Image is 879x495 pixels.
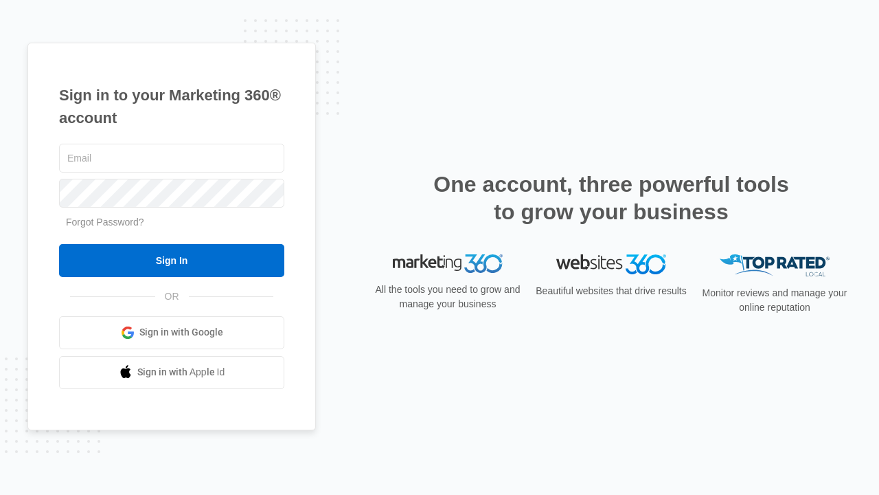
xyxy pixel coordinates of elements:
[59,144,284,173] input: Email
[59,84,284,129] h1: Sign in to your Marketing 360® account
[66,217,144,228] a: Forgot Password?
[720,254,830,277] img: Top Rated Local
[59,356,284,389] a: Sign in with Apple Id
[155,289,189,304] span: OR
[429,170,793,225] h2: One account, three powerful tools to grow your business
[371,283,525,311] p: All the tools you need to grow and manage your business
[393,254,503,274] img: Marketing 360
[534,284,688,298] p: Beautiful websites that drive results
[698,286,852,315] p: Monitor reviews and manage your online reputation
[59,316,284,349] a: Sign in with Google
[139,325,223,340] span: Sign in with Google
[556,254,666,274] img: Websites 360
[59,244,284,277] input: Sign In
[137,365,225,379] span: Sign in with Apple Id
